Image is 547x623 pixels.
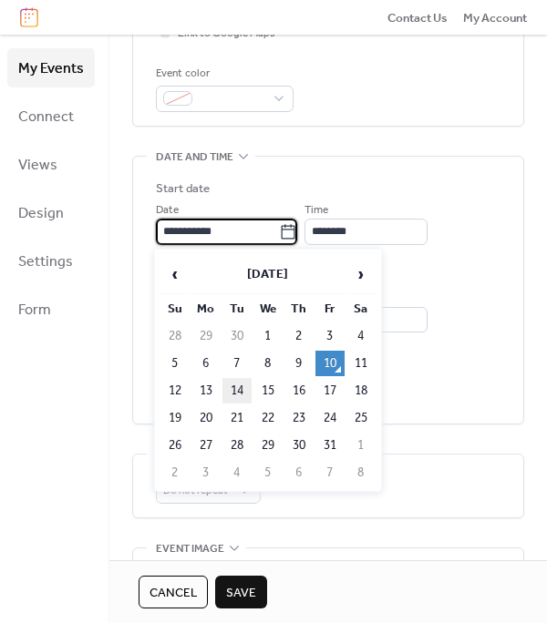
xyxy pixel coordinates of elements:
[191,378,221,403] td: 13
[346,460,376,485] td: 8
[463,9,527,27] span: My Account
[222,460,252,485] td: 4
[284,433,314,458] td: 30
[156,539,224,557] span: Event image
[139,576,208,608] button: Cancel
[346,405,376,431] td: 25
[346,296,376,322] th: Sa
[150,584,197,602] span: Cancel
[315,405,345,431] td: 24
[253,433,283,458] td: 29
[160,323,190,349] td: 28
[215,576,267,608] button: Save
[160,351,190,376] td: 5
[18,199,64,228] span: Design
[253,323,283,349] td: 1
[160,378,190,403] td: 12
[191,433,221,458] td: 27
[253,405,283,431] td: 22
[284,460,314,485] td: 6
[191,255,345,294] th: [DATE]
[156,179,210,198] div: Start date
[315,323,345,349] td: 3
[161,256,189,292] span: ‹
[387,8,448,26] a: Contact Us
[253,296,283,322] th: We
[347,256,375,292] span: ›
[222,323,252,349] td: 30
[18,248,73,276] span: Settings
[284,296,314,322] th: Th
[315,351,345,376] td: 10
[156,148,233,166] span: Date and time
[156,65,290,83] div: Event color
[7,145,95,184] a: Views
[284,323,314,349] td: 2
[315,460,345,485] td: 7
[346,433,376,458] td: 1
[7,241,95,281] a: Settings
[160,296,190,322] th: Su
[253,351,283,376] td: 8
[315,433,345,458] td: 31
[7,97,95,136] a: Connect
[222,433,252,458] td: 28
[284,351,314,376] td: 9
[18,151,57,179] span: Views
[222,378,252,403] td: 14
[463,8,527,26] a: My Account
[191,405,221,431] td: 20
[346,351,376,376] td: 11
[7,290,95,329] a: Form
[222,405,252,431] td: 21
[315,378,345,403] td: 17
[346,323,376,349] td: 4
[284,405,314,431] td: 23
[7,193,95,232] a: Design
[346,378,376,403] td: 18
[18,296,51,324] span: Form
[160,460,190,485] td: 2
[156,201,179,220] span: Date
[191,460,221,485] td: 3
[222,351,252,376] td: 7
[191,323,221,349] td: 29
[191,351,221,376] td: 6
[18,55,84,83] span: My Events
[178,25,275,43] span: Link to Google Maps
[160,433,190,458] td: 26
[18,103,74,131] span: Connect
[284,378,314,403] td: 16
[226,584,256,602] span: Save
[222,296,252,322] th: Tu
[387,9,448,27] span: Contact Us
[304,201,328,220] span: Time
[253,378,283,403] td: 15
[253,460,283,485] td: 5
[20,7,38,27] img: logo
[191,296,221,322] th: Mo
[7,48,95,87] a: My Events
[315,296,345,322] th: Fr
[160,405,190,431] td: 19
